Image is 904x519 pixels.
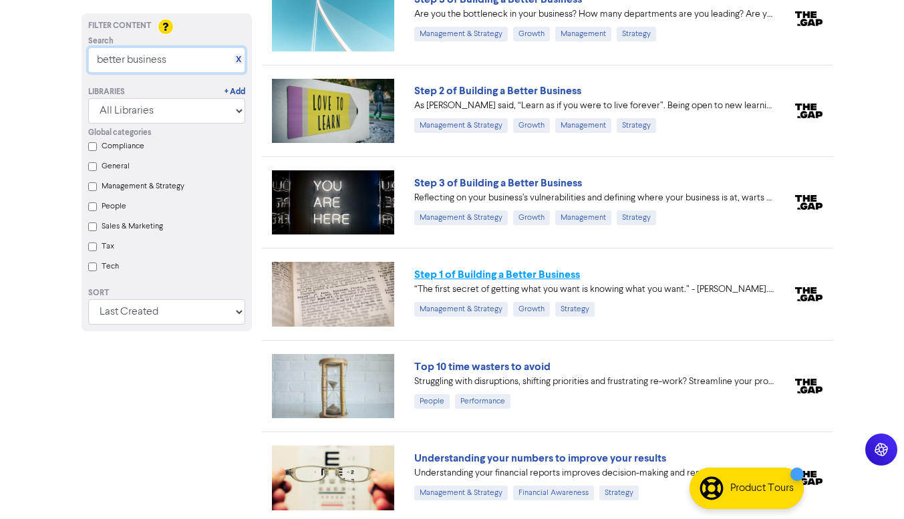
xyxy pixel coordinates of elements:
[795,195,822,210] img: gap_premium
[102,240,114,252] label: Tax
[414,27,508,41] div: Management & Strategy
[617,27,656,41] div: Strategy
[513,302,550,317] div: Growth
[102,200,126,212] label: People
[102,180,184,192] label: Management & Strategy
[414,268,580,281] a: Step 1 of Building a Better Business
[414,84,581,98] a: Step 2 of Building a Better Business
[414,360,551,373] a: Top 10 time wasters to avoid
[555,210,611,225] div: Management
[414,486,508,500] div: Management & Strategy
[414,302,508,317] div: Management & Strategy
[414,7,775,21] div: Are you the bottleneck in your business? How many departments are you leading? Are you doing a go...
[599,486,639,500] div: Strategy
[513,27,550,41] div: Growth
[414,191,775,205] div: Reflecting on your business’s vulnerabilities and defining where your business is at, warts and a...
[795,11,822,26] img: gap_premium
[617,210,656,225] div: Strategy
[414,466,775,480] div: Understanding your financial reports improves decision-making and results as you can see the impa...
[617,118,656,133] div: Strategy
[236,55,241,65] a: X
[102,261,119,273] label: Tech
[102,220,163,232] label: Sales & Marketing
[414,99,775,113] div: As Mahatma Ghandi said, “Learn as if you were to live forever”. Being open to new learning is an ...
[795,471,822,486] img: gap_premium
[414,394,450,409] div: People
[414,210,508,225] div: Management & Strategy
[414,375,775,389] div: Struggling with disruptions, shifting priorities and frustrating re-work? Streamline your process...
[88,35,114,47] span: Search
[414,176,582,190] a: Step 3 of Building a Better Business
[414,118,508,133] div: Management & Strategy
[88,127,245,139] div: Global categories
[414,452,666,465] a: Understanding your numbers to improve your results
[414,283,775,297] div: “The first secret of getting what you want is knowing what you want.” - Arthur D. Hlavaty. You ca...
[513,210,550,225] div: Growth
[102,140,144,152] label: Compliance
[455,394,510,409] div: Performance
[102,160,130,172] label: General
[795,379,822,393] img: gap_premium
[513,486,594,500] div: Financial Awareness
[837,455,904,519] iframe: Chat Widget
[555,27,611,41] div: Management
[88,86,125,98] div: Libraries
[795,287,822,302] img: gap_premium
[555,118,611,133] div: Management
[88,287,245,299] div: Sort
[88,20,245,32] div: Filter Content
[555,302,595,317] div: Strategy
[795,104,822,118] img: gap_premium
[513,118,550,133] div: Growth
[224,86,245,98] a: + Add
